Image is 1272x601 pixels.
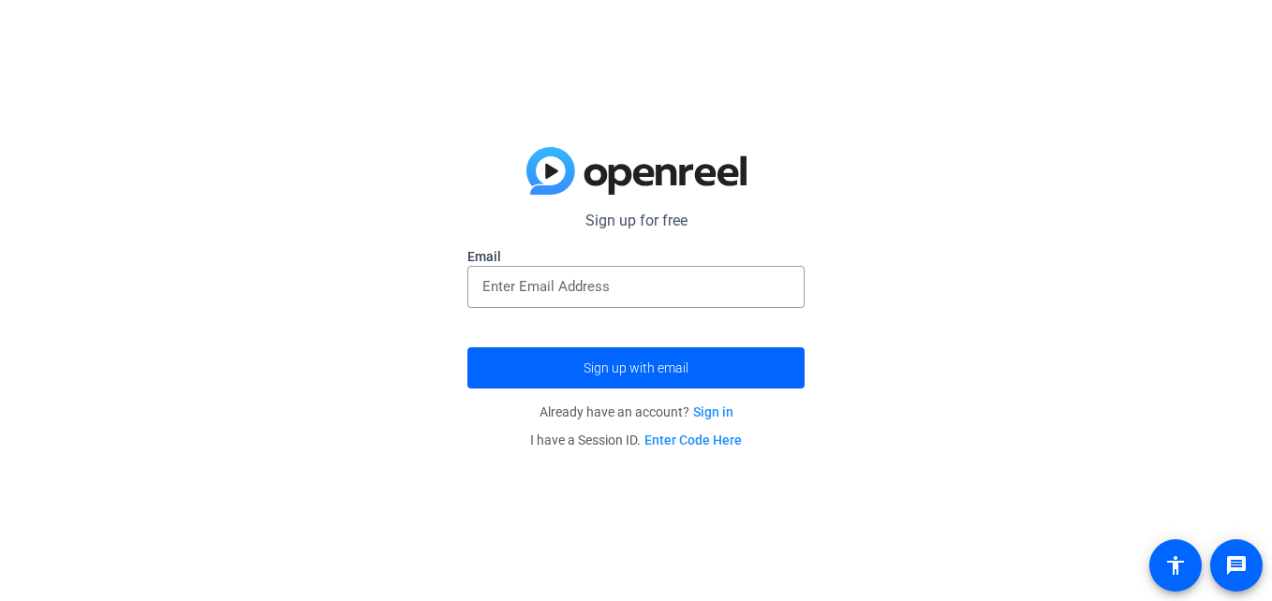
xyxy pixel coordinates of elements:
img: blue-gradient.svg [526,147,747,196]
input: Enter Email Address [482,275,790,298]
mat-icon: accessibility [1164,554,1187,577]
a: Enter Code Here [644,432,742,447]
a: Sign in [693,404,733,419]
span: I have a Session ID. [530,432,742,447]
label: Email [467,247,805,266]
button: Sign up with email [467,347,805,388]
p: Sign up for free [467,210,805,232]
span: Already have an account? [540,404,733,419]
mat-icon: message [1225,554,1248,577]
